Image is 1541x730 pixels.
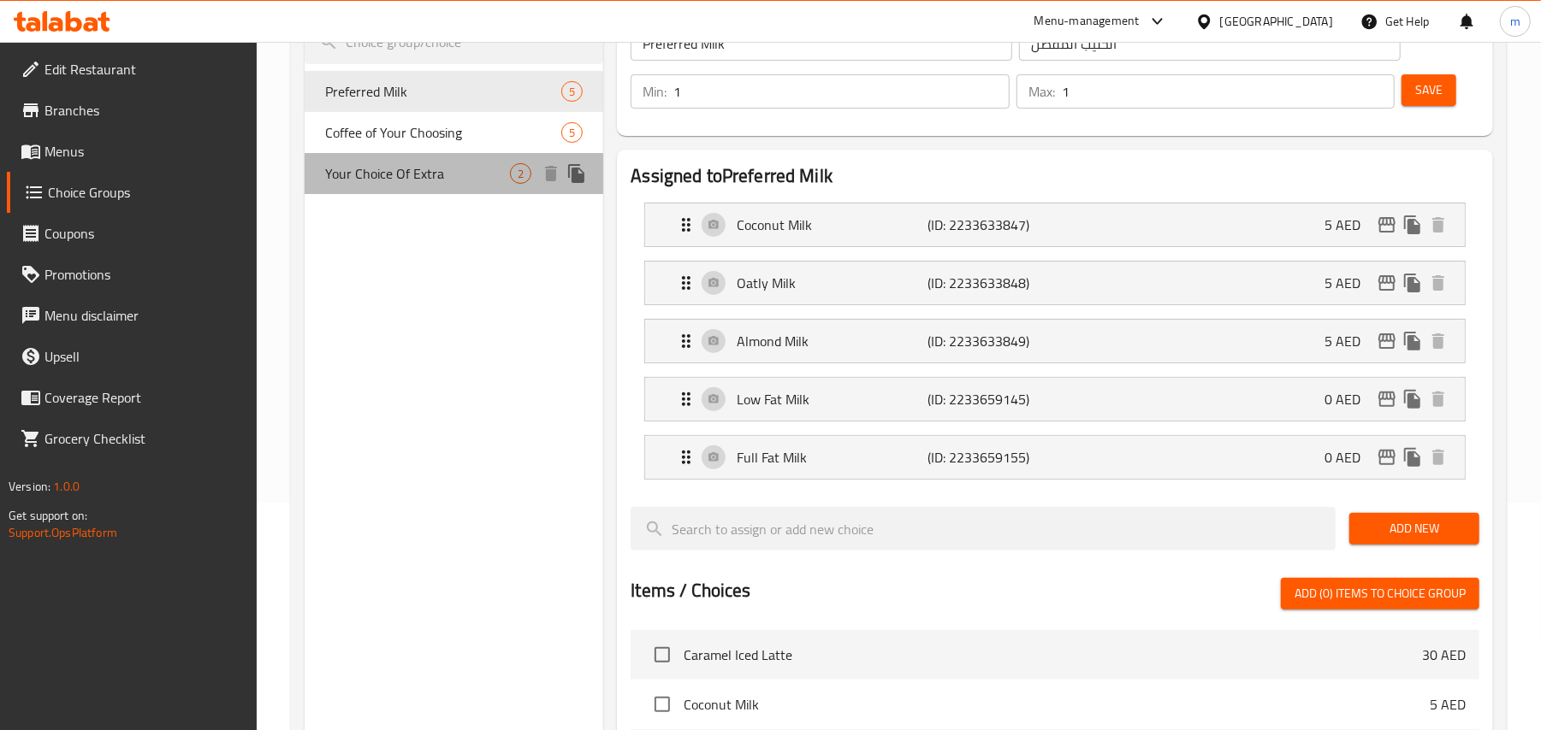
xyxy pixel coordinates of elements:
[44,141,244,162] span: Menus
[645,262,1465,304] div: Expand
[631,428,1479,486] li: Expand
[325,163,510,184] span: Your Choice Of Extra
[7,90,258,131] a: Branches
[53,475,80,497] span: 1.0.0
[737,447,928,468] p: Full Fat Milk
[325,122,561,143] span: Coffee of Your Choosing
[1220,12,1333,31] div: [GEOGRAPHIC_DATA]
[1422,645,1466,665] p: 30 AED
[1400,444,1425,470] button: duplicate
[928,447,1056,468] p: (ID: 2233659155)
[684,694,1430,715] span: Coconut Milk
[631,507,1336,550] input: search
[737,273,928,293] p: Oatly Milk
[562,84,582,100] span: 5
[928,331,1056,351] p: (ID: 2233633849)
[1325,215,1374,235] p: 5 AED
[9,504,87,527] span: Get support on:
[564,161,590,186] button: duplicate
[7,172,258,213] a: Choice Groups
[561,81,583,102] div: Choices
[44,59,244,79] span: Edit Restaurant
[645,436,1465,479] div: Expand
[44,305,244,326] span: Menu disclaimer
[305,112,603,153] div: Coffee of Your Choosing5
[1425,270,1451,296] button: delete
[44,264,244,285] span: Promotions
[7,49,258,90] a: Edit Restaurant
[1325,389,1374,409] p: 0 AED
[1510,12,1520,31] span: m
[510,163,531,184] div: Choices
[305,71,603,112] div: Preferred Milk5
[9,475,50,497] span: Version:
[1363,518,1466,539] span: Add New
[562,125,582,141] span: 5
[1374,328,1400,354] button: edit
[1349,513,1479,545] button: Add New
[1374,212,1400,238] button: edit
[684,645,1422,665] span: Caramel Iced Latte
[1415,79,1443,101] span: Save
[631,254,1479,312] li: Expand
[1425,212,1451,238] button: delete
[44,346,244,367] span: Upsell
[645,320,1465,362] div: Expand
[44,387,244,408] span: Coverage Report
[1400,386,1425,412] button: duplicate
[7,377,258,418] a: Coverage Report
[1325,447,1374,468] p: 0 AED
[644,686,680,722] span: Select choice
[48,182,244,203] span: Choice Groups
[9,521,117,544] a: Support.OpsPlatform
[644,637,680,673] span: Select choice
[7,336,258,377] a: Upsell
[631,163,1479,189] h2: Assigned to Preferred Milk
[1325,331,1374,351] p: 5 AED
[1400,328,1425,354] button: duplicate
[1425,444,1451,470] button: delete
[645,378,1465,421] div: Expand
[7,295,258,336] a: Menu disclaimer
[1281,578,1479,609] button: Add (0) items to choice group
[1400,212,1425,238] button: duplicate
[538,161,564,186] button: delete
[7,254,258,295] a: Promotions
[645,203,1465,246] div: Expand
[631,312,1479,370] li: Expand
[1425,328,1451,354] button: delete
[631,578,750,603] h2: Items / Choices
[44,223,244,244] span: Coupons
[1028,81,1055,102] p: Max:
[928,273,1056,293] p: (ID: 2233633848)
[1374,386,1400,412] button: edit
[1430,694,1466,715] p: 5 AED
[305,153,603,194] div: Your Choice Of Extra2deleteduplicate
[631,196,1479,254] li: Expand
[631,370,1479,428] li: Expand
[928,215,1056,235] p: (ID: 2233633847)
[1034,11,1140,32] div: Menu-management
[1402,74,1456,106] button: Save
[737,331,928,351] p: Almond Milk
[1425,386,1451,412] button: delete
[1400,270,1425,296] button: duplicate
[325,81,561,102] span: Preferred Milk
[44,100,244,121] span: Branches
[1325,273,1374,293] p: 5 AED
[737,215,928,235] p: Coconut Milk
[561,122,583,143] div: Choices
[643,81,667,102] p: Min:
[1295,583,1466,604] span: Add (0) items to choice group
[928,389,1056,409] p: (ID: 2233659145)
[7,131,258,172] a: Menus
[1374,444,1400,470] button: edit
[737,389,928,409] p: Low Fat Milk
[1374,270,1400,296] button: edit
[7,213,258,254] a: Coupons
[44,428,244,449] span: Grocery Checklist
[7,418,258,459] a: Grocery Checklist
[511,166,530,182] span: 2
